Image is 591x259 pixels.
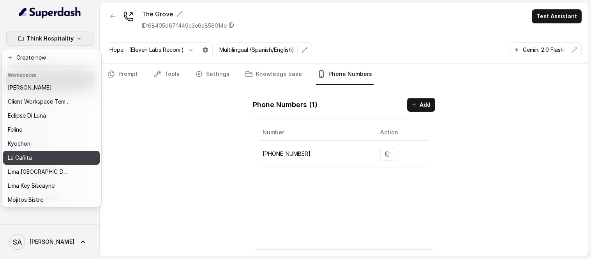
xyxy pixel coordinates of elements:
p: Client Workspace Template [8,97,70,106]
p: La Cañita [8,153,32,162]
button: Think Hospitality [6,32,94,46]
p: Mojitos Bistro [8,195,44,204]
p: Kyochon [8,139,30,148]
p: Lima Key Biscayne [8,181,55,190]
header: Workspaces [3,68,100,81]
p: Lima [GEOGRAPHIC_DATA] [8,167,70,176]
p: Eclipse Di Luna [8,111,46,120]
p: [PERSON_NAME] [8,83,52,92]
p: Think Hospitality [26,34,74,43]
p: Felino [8,125,23,134]
button: Create new [3,51,100,65]
div: Think Hospitality [2,49,101,207]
